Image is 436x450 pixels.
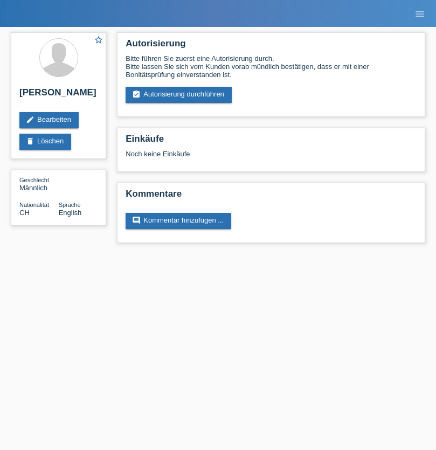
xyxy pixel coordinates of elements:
[414,9,425,19] i: menu
[26,115,34,124] i: edit
[19,176,59,192] div: Männlich
[59,202,81,208] span: Sprache
[132,90,141,99] i: assignment_turned_in
[59,209,82,217] span: English
[126,189,417,205] h2: Kommentare
[126,54,417,79] div: Bitte führen Sie zuerst eine Autorisierung durch. Bitte lassen Sie sich vom Kunden vorab mündlich...
[126,38,417,54] h2: Autorisierung
[94,35,103,46] a: star_border
[19,134,71,150] a: deleteLöschen
[409,10,431,17] a: menu
[19,202,49,208] span: Nationalität
[19,87,98,103] h2: [PERSON_NAME]
[126,213,231,229] a: commentKommentar hinzufügen ...
[19,177,49,183] span: Geschlecht
[26,137,34,146] i: delete
[19,209,30,217] span: Schweiz
[126,150,417,166] div: Noch keine Einkäufe
[132,216,141,225] i: comment
[126,134,417,150] h2: Einkäufe
[94,35,103,45] i: star_border
[19,112,79,128] a: editBearbeiten
[126,87,232,103] a: assignment_turned_inAutorisierung durchführen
